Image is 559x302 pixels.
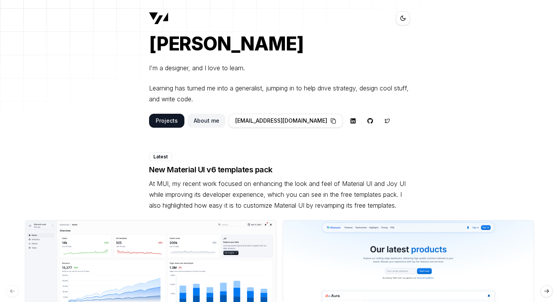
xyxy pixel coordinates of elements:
[149,164,410,175] h4: New Material UI v6 templates pack
[229,114,343,128] button: [EMAIL_ADDRESS][DOMAIN_NAME]
[149,62,410,73] p: I'm a designer, and I love to learn.
[149,35,410,53] h1: [PERSON_NAME]
[187,114,226,128] button: About me
[149,83,410,104] p: Learning has turned me into a generalist, jumping in to help drive strategy, design cool stuff, a...
[149,114,184,128] button: Projects
[149,153,172,161] div: Latest
[149,178,410,211] p: At MUI, my recent work focused on enhancing the look and feel of Material UI and Joy UI while imp...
